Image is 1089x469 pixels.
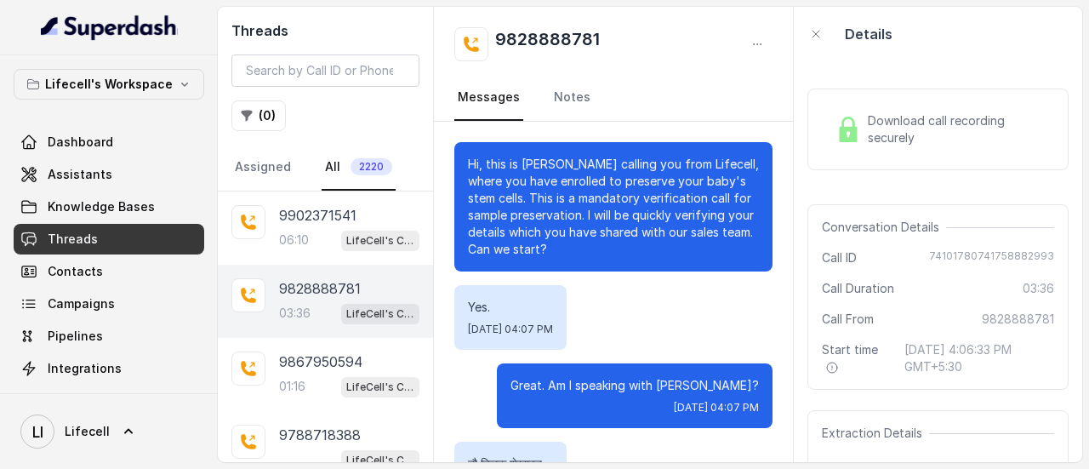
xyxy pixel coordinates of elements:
p: 03:36 [279,305,311,322]
a: Threads [14,224,204,255]
span: [DATE] 04:07 PM [468,323,553,336]
img: light.svg [41,14,178,41]
span: Lifecell [65,423,110,440]
a: Assigned [231,145,294,191]
span: 9828888781 [982,311,1054,328]
text: LI [32,423,43,441]
a: Pipelines [14,321,204,352]
a: API Settings [14,386,204,416]
a: Campaigns [14,289,204,319]
span: Call ID [822,249,857,266]
span: Extraction Details [822,425,929,442]
nav: Tabs [454,75,773,121]
span: Integrations [48,360,122,377]
span: Contacts [48,263,103,280]
h2: 9828888781 [495,27,600,61]
span: [DATE] 4:06:33 PM GMT+5:30 [904,341,1054,375]
span: Assistants [48,166,112,183]
p: 9828888781 [279,278,361,299]
a: Lifecell [14,408,204,455]
p: 06:10 [279,232,309,249]
p: 9788718388 [279,425,361,445]
span: Dashboard [48,134,113,151]
p: LifeCell's Call Assistant [346,306,414,323]
span: Threads [48,231,98,248]
button: (0) [231,100,286,131]
p: Details [845,24,892,44]
span: Pipelines [48,328,103,345]
img: Lock Icon [835,117,861,142]
p: Hi, this is [PERSON_NAME] calling you from Lifecell, where you have enrolled to preserve your bab... [468,156,759,258]
span: [DATE] 04:07 PM [674,401,759,415]
p: Great. Am I speaking with [PERSON_NAME]? [510,377,759,394]
h2: Threads [231,20,419,41]
p: LifeCell's Call Assistant [346,379,414,396]
a: Assistants [14,159,204,190]
span: 03:36 [1023,280,1054,297]
input: Search by Call ID or Phone Number [231,54,419,87]
span: Start time [822,341,890,375]
span: Knowledge Bases [48,198,155,215]
a: Knowledge Bases [14,192,204,222]
p: LifeCell's Call Assistant [346,232,414,249]
span: 2220 [351,158,392,175]
a: Dashboard [14,127,204,157]
p: Yes. [468,299,553,316]
p: 9867950594 [279,352,362,372]
p: LifeCell's Call Assistant [346,452,414,469]
a: Notes [550,75,594,121]
p: 01:16 [279,378,305,395]
span: Download call recording securely [868,112,1047,146]
span: 74101780741758882993 [929,249,1054,266]
span: Call Duration [822,280,894,297]
span: Campaigns [48,295,115,312]
span: Call From [822,311,874,328]
p: Lifecell's Workspace [45,74,173,94]
span: Conversation Details [822,219,946,236]
a: All2220 [322,145,396,191]
span: API Settings [48,392,122,409]
a: Integrations [14,353,204,384]
nav: Tabs [231,145,419,191]
a: Messages [454,75,523,121]
p: 9902371541 [279,205,356,226]
button: Lifecell's Workspace [14,69,204,100]
a: Contacts [14,256,204,287]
